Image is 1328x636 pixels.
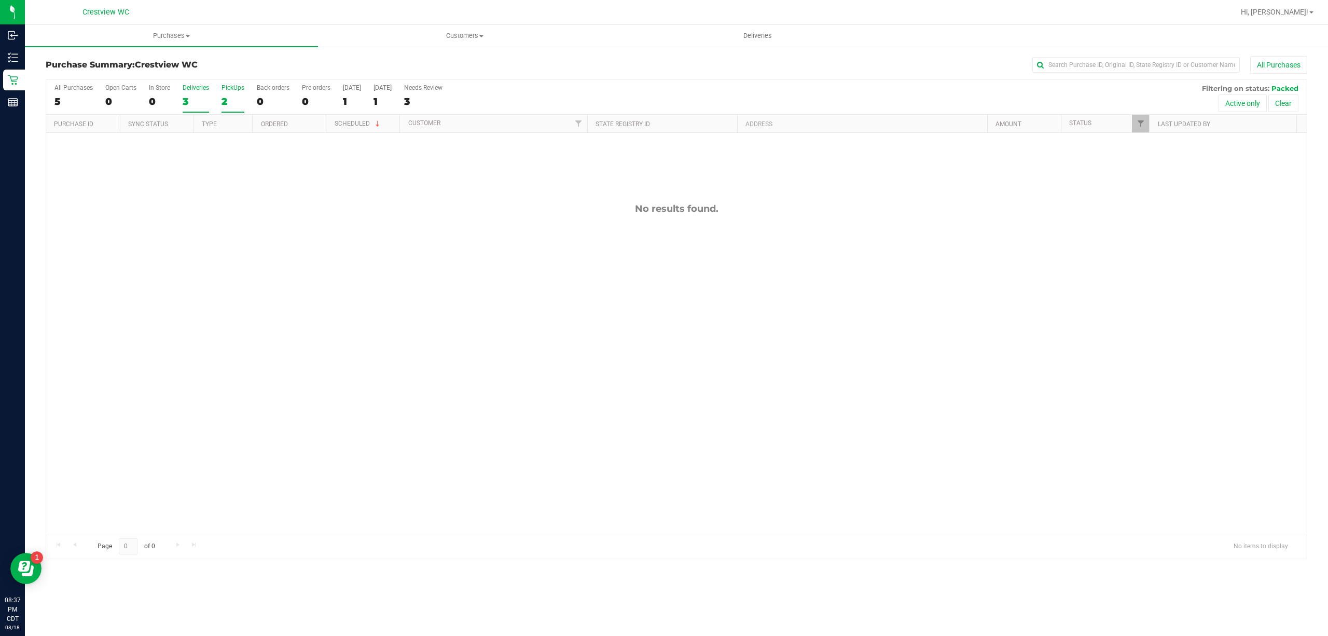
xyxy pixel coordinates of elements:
[404,84,442,91] div: Needs Review
[596,120,650,128] a: State Registry ID
[128,120,168,128] a: Sync Status
[54,120,93,128] a: Purchase ID
[183,84,209,91] div: Deliveries
[611,25,904,47] a: Deliveries
[8,52,18,63] inline-svg: Inventory
[737,115,987,133] th: Address
[54,96,93,107] div: 5
[222,84,244,91] div: PickUps
[1225,538,1296,554] span: No items to display
[54,84,93,91] div: All Purchases
[1250,56,1307,74] button: All Purchases
[10,553,41,584] iframe: Resource center
[404,96,442,107] div: 3
[261,120,288,128] a: Ordered
[257,84,289,91] div: Back-orders
[46,60,466,70] h3: Purchase Summary:
[46,203,1307,214] div: No results found.
[1219,94,1267,112] button: Active only
[89,538,163,554] span: Page of 0
[31,551,43,564] iframe: Resource center unread badge
[570,115,587,132] a: Filter
[1132,115,1149,132] a: Filter
[8,97,18,107] inline-svg: Reports
[82,8,129,17] span: Crestview WC
[302,84,330,91] div: Pre-orders
[8,30,18,40] inline-svg: Inbound
[25,25,318,47] a: Purchases
[374,84,392,91] div: [DATE]
[105,84,136,91] div: Open Carts
[149,84,170,91] div: In Store
[318,25,611,47] a: Customers
[374,96,392,107] div: 1
[1202,84,1269,92] span: Filtering on status:
[995,120,1021,128] a: Amount
[149,96,170,107] div: 0
[343,84,361,91] div: [DATE]
[183,96,209,107] div: 3
[335,120,382,127] a: Scheduled
[1069,119,1091,127] a: Status
[25,31,318,40] span: Purchases
[1032,57,1240,73] input: Search Purchase ID, Original ID, State Registry ID or Customer Name...
[408,119,440,127] a: Customer
[105,96,136,107] div: 0
[202,120,217,128] a: Type
[319,31,611,40] span: Customers
[343,96,361,107] div: 1
[222,96,244,107] div: 2
[729,31,786,40] span: Deliveries
[135,60,198,70] span: Crestview WC
[5,624,20,631] p: 08/18
[1271,84,1298,92] span: Packed
[8,75,18,85] inline-svg: Retail
[5,596,20,624] p: 08:37 PM CDT
[1268,94,1298,112] button: Clear
[1241,8,1308,16] span: Hi, [PERSON_NAME]!
[1158,120,1210,128] a: Last Updated By
[257,96,289,107] div: 0
[302,96,330,107] div: 0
